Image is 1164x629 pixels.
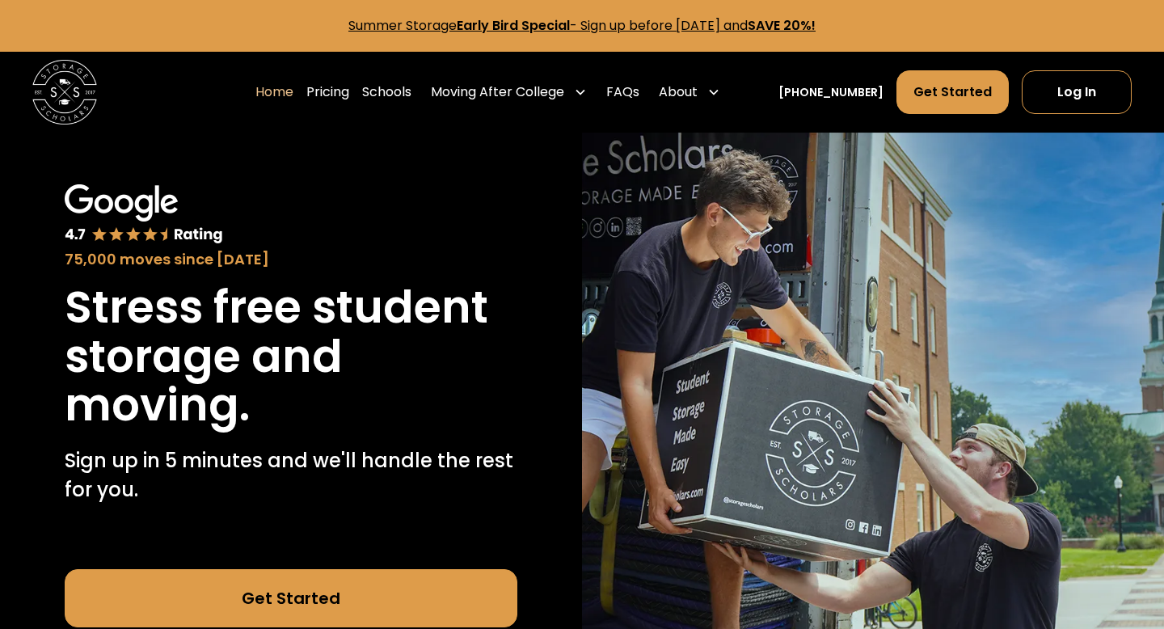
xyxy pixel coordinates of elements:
[748,16,816,35] strong: SAVE 20%!
[896,70,1009,114] a: Get Started
[457,16,570,35] strong: Early Bird Special
[348,16,816,35] a: Summer StorageEarly Bird Special- Sign up before [DATE] andSAVE 20%!
[606,70,639,115] a: FAQs
[32,60,97,125] a: home
[306,70,349,115] a: Pricing
[1022,70,1132,114] a: Log In
[65,283,517,430] h1: Stress free student storage and moving.
[255,70,293,115] a: Home
[778,84,884,101] a: [PHONE_NUMBER]
[65,248,517,270] div: 75,000 moves since [DATE]
[652,70,727,115] div: About
[32,60,97,125] img: Storage Scholars main logo
[424,70,593,115] div: Moving After College
[659,82,698,102] div: About
[362,70,411,115] a: Schools
[65,184,223,245] img: Google 4.7 star rating
[431,82,564,102] div: Moving After College
[65,569,517,627] a: Get Started
[65,446,517,504] p: Sign up in 5 minutes and we'll handle the rest for you.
